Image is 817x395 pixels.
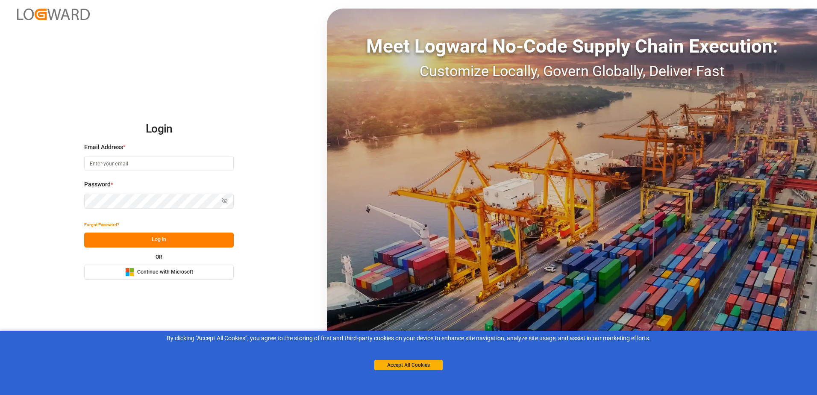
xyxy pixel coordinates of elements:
h2: Login [84,115,234,143]
span: Continue with Microsoft [137,268,193,276]
small: OR [156,254,162,259]
button: Continue with Microsoft [84,265,234,280]
span: Password [84,180,111,189]
button: Accept All Cookies [374,360,443,370]
button: Forgot Password? [84,218,119,233]
span: Email Address [84,143,123,152]
div: By clicking "Accept All Cookies”, you agree to the storing of first and third-party cookies on yo... [6,334,811,343]
button: Log In [84,233,234,248]
input: Enter your email [84,156,234,171]
div: Meet Logward No-Code Supply Chain Execution: [327,32,817,60]
img: Logward_new_orange.png [17,9,90,20]
div: Customize Locally, Govern Globally, Deliver Fast [327,60,817,82]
